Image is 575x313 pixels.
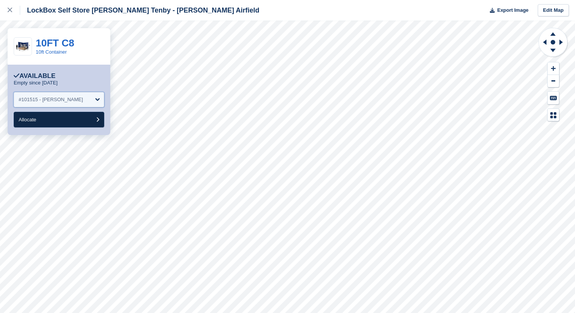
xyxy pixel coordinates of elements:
[19,117,36,122] span: Allocate
[538,4,569,17] a: Edit Map
[20,6,259,15] div: LockBox Self Store [PERSON_NAME] Tenby - [PERSON_NAME] Airfield
[14,72,56,80] div: Available
[36,49,67,55] a: 10ft Container
[497,6,528,14] span: Export Image
[14,112,104,127] button: Allocate
[14,80,57,86] p: Empty since [DATE]
[36,37,74,49] a: 10FT C8
[485,4,529,17] button: Export Image
[548,109,559,121] button: Map Legend
[548,62,559,75] button: Zoom In
[19,96,83,103] div: #101515 - [PERSON_NAME]
[548,92,559,104] button: Keyboard Shortcuts
[548,75,559,87] button: Zoom Out
[14,40,32,53] img: 10-ft-container%20(1).jpg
